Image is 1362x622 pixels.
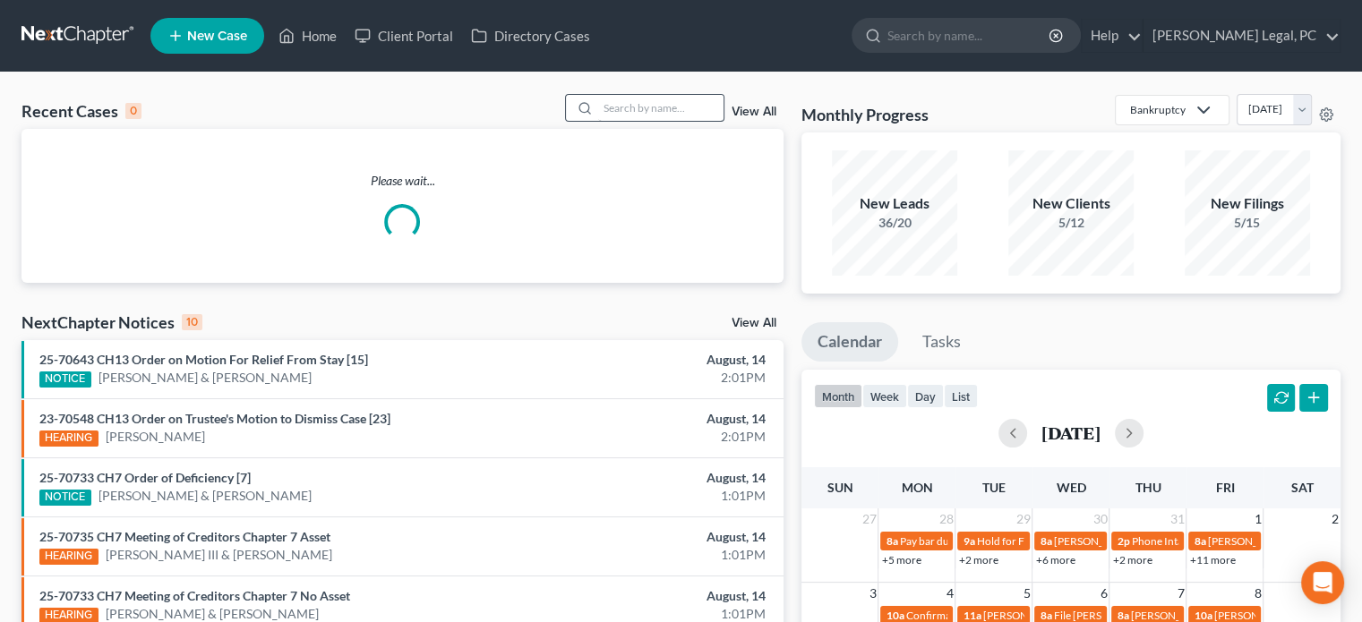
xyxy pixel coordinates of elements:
[535,369,766,387] div: 2:01PM
[39,411,390,426] a: 23-70548 CH13 Order on Trustee's Motion to Dismiss Case [23]
[535,469,766,487] div: August, 14
[1130,609,1256,622] span: [PERSON_NAME] plan due
[906,322,977,362] a: Tasks
[944,583,955,604] span: 4
[39,549,99,565] div: HEARING
[535,546,766,564] div: 1:01PM
[346,20,462,52] a: Client Portal
[732,317,776,329] a: View All
[535,587,766,605] div: August, 14
[1008,214,1134,232] div: 5/12
[887,19,1051,52] input: Search by name...
[1008,193,1134,214] div: New Clients
[99,369,312,387] a: [PERSON_NAME] & [PERSON_NAME]
[1056,480,1085,495] span: Wed
[901,480,932,495] span: Mon
[1098,583,1109,604] span: 6
[1041,423,1101,442] h2: [DATE]
[732,106,776,118] a: View All
[963,609,981,622] span: 11a
[801,104,929,125] h3: Monthly Progress
[1117,534,1129,548] span: 2p
[1053,534,1238,548] span: [PERSON_NAME] documents to trustee
[1168,508,1186,530] span: 31
[1117,609,1128,622] span: 8a
[535,528,766,546] div: August, 14
[944,384,978,408] button: list
[1053,609,1229,622] span: File [PERSON_NAME] [DATE] - partial
[462,20,599,52] a: Directory Cases
[1144,20,1340,52] a: [PERSON_NAME] Legal, PC
[905,609,1204,622] span: Confirmation hearing for [PERSON_NAME] & [PERSON_NAME]
[535,428,766,446] div: 2:01PM
[963,534,974,548] span: 9a
[535,487,766,505] div: 1:01PM
[106,546,332,564] a: [PERSON_NAME] III & [PERSON_NAME]
[886,609,904,622] span: 10a
[1175,583,1186,604] span: 7
[1194,609,1212,622] span: 10a
[832,193,957,214] div: New Leads
[535,410,766,428] div: August, 14
[814,384,862,408] button: month
[1185,193,1310,214] div: New Filings
[827,480,852,495] span: Sun
[1194,534,1205,548] span: 8a
[867,583,878,604] span: 3
[39,371,91,388] div: NOTICE
[937,508,955,530] span: 28
[801,322,898,362] a: Calendar
[1035,553,1075,567] a: +6 more
[598,95,724,121] input: Search by name...
[39,430,99,447] div: HEARING
[958,553,998,567] a: +2 more
[982,480,1006,495] span: Tue
[1301,561,1344,604] div: Open Intercom Messenger
[270,20,346,52] a: Home
[886,534,897,548] span: 8a
[99,487,312,505] a: [PERSON_NAME] & [PERSON_NAME]
[39,470,251,485] a: 25-70733 CH7 Order of Deficiency [7]
[1252,508,1263,530] span: 1
[21,172,784,190] p: Please wait...
[535,351,766,369] div: August, 14
[1135,480,1161,495] span: Thu
[39,529,330,544] a: 25-70735 CH7 Meeting of Creditors Chapter 7 Asset
[1112,553,1152,567] a: +2 more
[39,352,368,367] a: 25-70643 CH13 Order on Motion For Relief From Stay [15]
[1040,609,1051,622] span: 8a
[899,534,958,548] span: Pay bar dues
[182,314,202,330] div: 10
[21,100,141,122] div: Recent Cases
[106,428,205,446] a: [PERSON_NAME]
[1082,20,1142,52] a: Help
[1215,480,1234,495] span: Fri
[907,384,944,408] button: day
[1091,508,1109,530] span: 30
[1021,583,1032,604] span: 5
[1040,534,1051,548] span: 8a
[21,311,202,333] div: NextChapter Notices
[1252,583,1263,604] span: 8
[881,553,921,567] a: +5 more
[860,508,878,530] span: 27
[1130,102,1186,117] div: Bankruptcy
[39,588,350,603] a: 25-70733 CH7 Meeting of Creditors Chapter 7 No Asset
[832,214,957,232] div: 36/20
[1189,553,1235,567] a: +11 more
[1290,480,1313,495] span: Sat
[1014,508,1032,530] span: 29
[1330,508,1341,530] span: 2
[1185,214,1310,232] div: 5/15
[125,103,141,119] div: 0
[976,534,1043,548] span: Hold for Filing
[187,30,247,43] span: New Case
[862,384,907,408] button: week
[39,490,91,506] div: NOTICE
